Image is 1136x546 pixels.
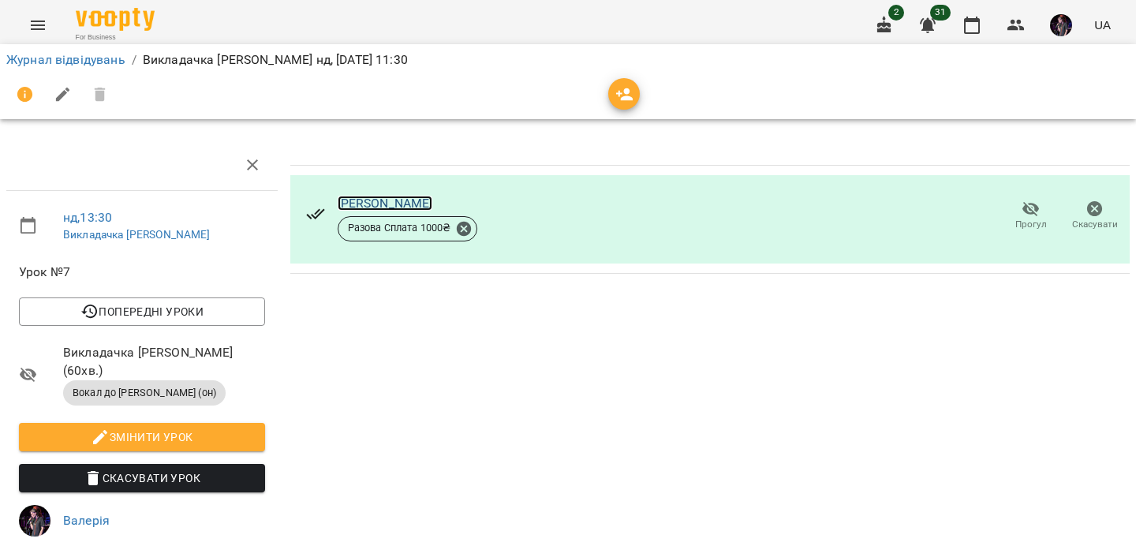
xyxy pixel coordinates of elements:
[19,464,265,492] button: Скасувати Урок
[63,343,265,380] span: Викладачка [PERSON_NAME] ( 60 хв. )
[32,428,252,447] span: Змінити урок
[76,32,155,43] span: For Business
[999,194,1063,238] button: Прогул
[63,228,211,241] a: Викладачка [PERSON_NAME]
[1063,194,1127,238] button: Скасувати
[143,50,408,69] p: Викладачка [PERSON_NAME] нд, [DATE] 11:30
[32,302,252,321] span: Попередні уроки
[338,216,478,241] div: Разова Сплата 1000₴
[19,505,50,537] img: 8276bec19c5157bc2c622fc3527ef7c3.png
[1015,218,1047,231] span: Прогул
[19,263,265,282] span: Урок №7
[19,6,57,44] button: Menu
[6,52,125,67] a: Журнал відвідувань
[888,5,904,21] span: 2
[19,297,265,326] button: Попередні уроки
[930,5,951,21] span: 31
[32,469,252,488] span: Скасувати Урок
[1094,17,1111,33] span: UA
[1072,218,1118,231] span: Скасувати
[338,221,461,235] span: Разова Сплата 1000 ₴
[63,210,112,225] a: нд , 13:30
[19,423,265,451] button: Змінити урок
[63,386,226,400] span: Вокал до [PERSON_NAME] (он)
[76,8,155,31] img: Voopty Logo
[338,196,433,211] a: [PERSON_NAME]
[132,50,136,69] li: /
[63,513,110,528] a: Валерія
[1050,14,1072,36] img: 8276bec19c5157bc2c622fc3527ef7c3.png
[1088,10,1117,39] button: UA
[6,50,1130,69] nav: breadcrumb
